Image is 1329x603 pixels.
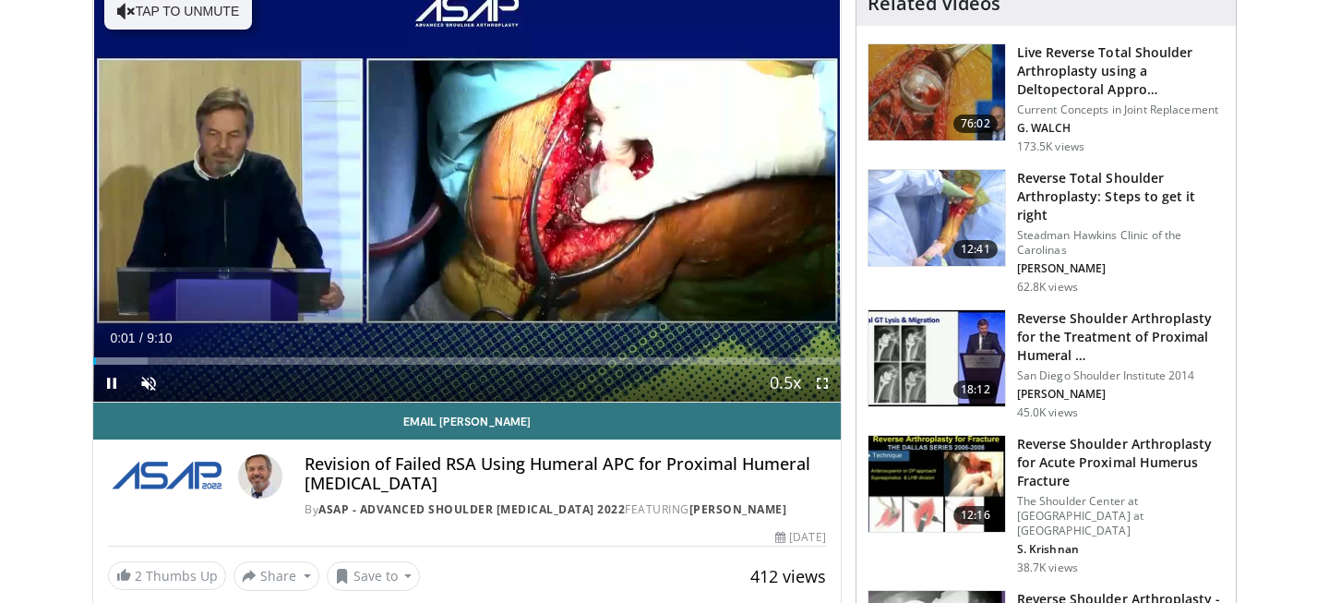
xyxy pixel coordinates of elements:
a: 12:41 Reverse Total Shoulder Arthroplasty: Steps to get it right Steadman Hawkins Clinic of the C... [868,169,1225,295]
p: 38.7K views [1017,561,1078,575]
h4: Revision of Failed RSA Using Humeral APC for Proximal Humeral [MEDICAL_DATA] [305,454,825,494]
a: ASAP - Advanced Shoulder [MEDICAL_DATA] 2022 [318,501,625,517]
p: 62.8K views [1017,280,1078,295]
button: Fullscreen [804,365,841,402]
span: 2 [135,567,142,585]
a: 76:02 Live Reverse Total Shoulder Arthroplasty using a Deltopectoral Appro… Current Concepts in J... [868,43,1225,154]
a: 12:16 Reverse Shoulder Arthroplasty for Acute Proximal Humerus Fracture The Shoulder Center at [G... [868,435,1225,575]
span: 412 views [750,565,826,587]
p: [PERSON_NAME] [1017,387,1225,402]
h3: Reverse Shoulder Arthroplasty for Acute Proximal Humerus Fracture [1017,435,1225,490]
p: San Diego Shoulder Institute 2014 [1017,368,1225,383]
span: 76:02 [953,115,998,133]
button: Playback Rate [767,365,804,402]
a: 18:12 Reverse Shoulder Arthroplasty for the Treatment of Proximal Humeral … San Diego Shoulder In... [868,309,1225,420]
span: 12:16 [953,506,998,525]
button: Unmute [130,365,167,402]
p: G. WALCH [1017,121,1225,136]
h3: Reverse Shoulder Arthroplasty for the Treatment of Proximal Humeral … [1017,309,1225,365]
button: Pause [93,365,130,402]
p: Current Concepts in Joint Replacement [1017,103,1225,117]
img: 326034_0000_1.png.150x105_q85_crop-smart_upscale.jpg [868,170,1005,266]
div: Progress Bar [93,357,841,365]
div: [DATE] [775,529,825,546]
button: Save to [327,561,421,591]
button: Share [233,561,319,591]
p: S. Krishnan [1017,542,1225,557]
span: 18:12 [953,380,998,399]
div: By FEATURING [305,501,825,518]
h3: Live Reverse Total Shoulder Arthroplasty using a Deltopectoral Appro… [1017,43,1225,99]
img: ASAP - Advanced Shoulder ArthroPlasty 2022 [108,454,231,499]
span: 0:01 [110,331,135,345]
img: Avatar [238,454,282,499]
img: butch_reverse_arthroplasty_3.png.150x105_q85_crop-smart_upscale.jpg [868,436,1005,532]
p: 45.0K views [1017,405,1078,420]
a: Email [PERSON_NAME] [93,403,841,440]
a: [PERSON_NAME] [689,501,787,517]
p: 173.5K views [1017,139,1084,154]
span: 12:41 [953,240,998,259]
img: Q2xRg7exoPLTwO8X4xMDoxOjA4MTsiGN.150x105_q85_crop-smart_upscale.jpg [868,310,1005,406]
h3: Reverse Total Shoulder Arthroplasty: Steps to get it right [1017,169,1225,224]
p: [PERSON_NAME] [1017,261,1225,276]
img: 684033_3.png.150x105_q85_crop-smart_upscale.jpg [868,44,1005,140]
span: 9:10 [147,331,172,345]
p: Steadman Hawkins Clinic of the Carolinas [1017,228,1225,258]
a: 2 Thumbs Up [108,561,226,590]
p: The Shoulder Center at [GEOGRAPHIC_DATA] at [GEOGRAPHIC_DATA] [1017,494,1225,538]
span: / [139,331,143,345]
